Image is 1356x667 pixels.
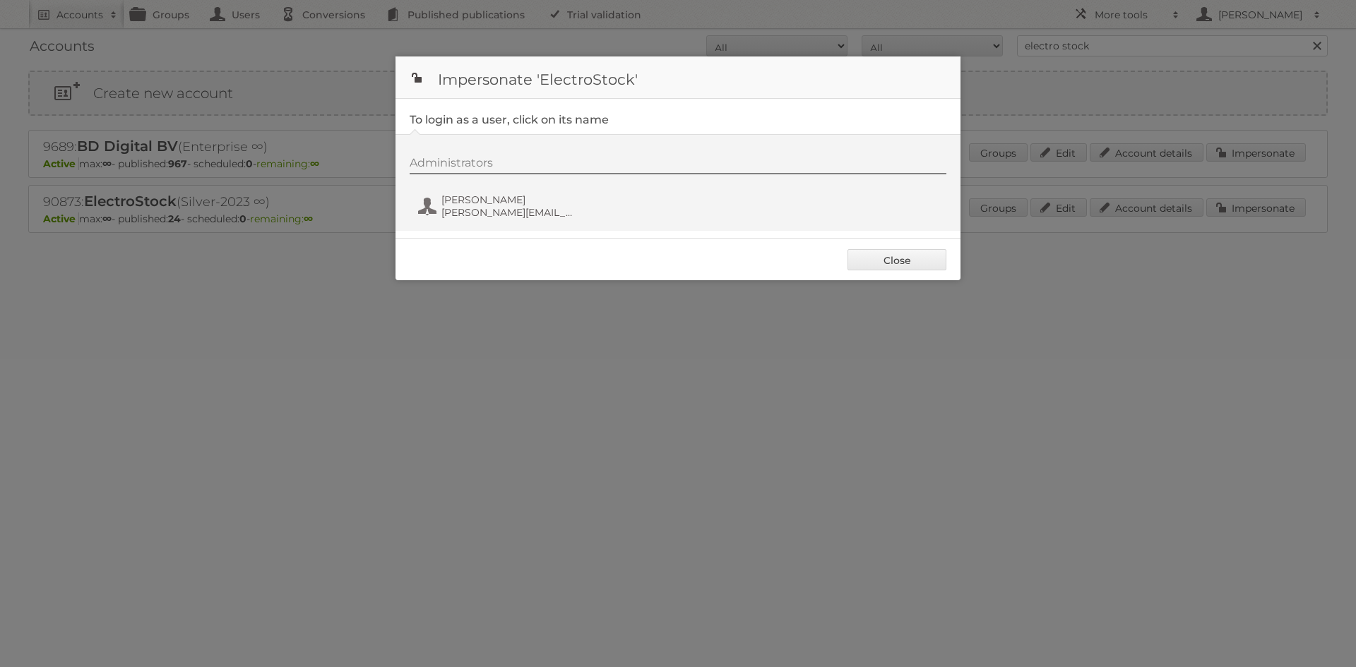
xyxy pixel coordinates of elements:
div: Administrators [410,156,946,174]
a: Close [847,249,946,270]
span: [PERSON_NAME][EMAIL_ADDRESS][DOMAIN_NAME] [441,206,578,219]
h1: Impersonate 'ElectroStock' [395,56,961,99]
button: [PERSON_NAME] [PERSON_NAME][EMAIL_ADDRESS][DOMAIN_NAME] [417,192,583,220]
legend: To login as a user, click on its name [410,113,609,126]
span: [PERSON_NAME] [441,193,578,206]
